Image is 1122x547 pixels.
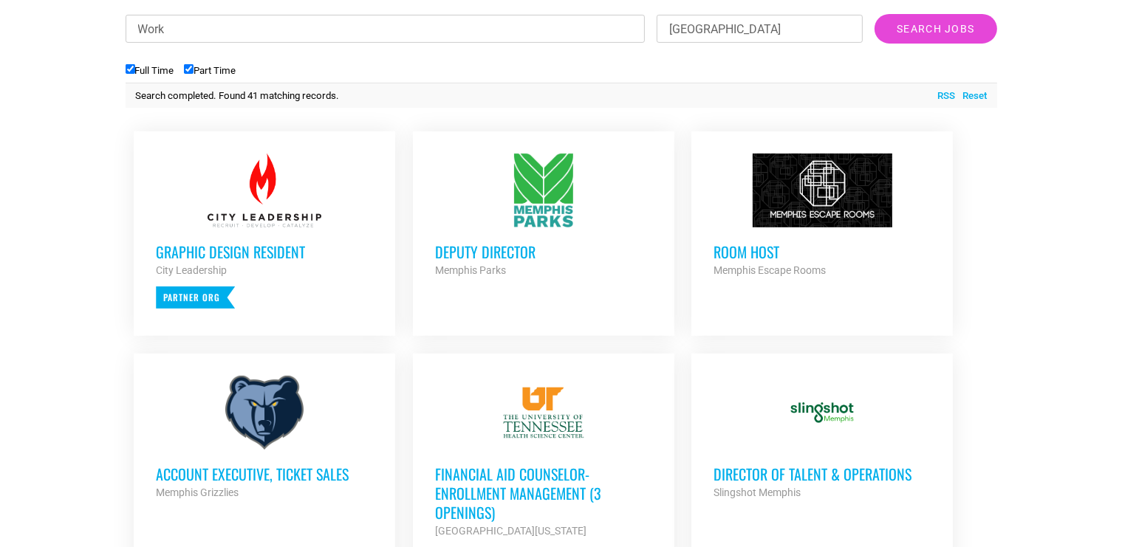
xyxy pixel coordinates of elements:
[135,90,339,101] span: Search completed. Found 41 matching records.
[413,131,674,301] a: Deputy Director Memphis Parks
[714,264,826,276] strong: Memphis Escape Rooms
[156,464,373,484] h3: Account Executive, Ticket Sales
[714,242,931,261] h3: Room Host
[955,89,987,103] a: Reset
[657,15,863,43] input: Location
[435,242,652,261] h3: Deputy Director
[930,89,955,103] a: RSS
[134,131,395,331] a: Graphic Design Resident City Leadership Partner Org
[714,486,801,498] strong: Slingshot Memphis
[126,15,646,43] input: Keywords
[156,286,235,309] p: Partner Org
[156,264,227,276] strong: City Leadership
[714,464,931,484] h3: Director of Talent & Operations
[435,525,586,537] strong: [GEOGRAPHIC_DATA][US_STATE]
[134,354,395,523] a: Account Executive, Ticket Sales Memphis Grizzlies
[691,354,953,523] a: Director of Talent & Operations Slingshot Memphis
[875,14,996,44] input: Search Jobs
[435,464,652,522] h3: Financial Aid Counselor-Enrollment Management (3 Openings)
[126,64,135,74] input: Full Time
[691,131,953,301] a: Room Host Memphis Escape Rooms
[156,486,239,498] strong: Memphis Grizzlies
[184,65,236,76] label: Part Time
[184,64,194,74] input: Part Time
[126,65,174,76] label: Full Time
[435,264,506,276] strong: Memphis Parks
[156,242,373,261] h3: Graphic Design Resident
